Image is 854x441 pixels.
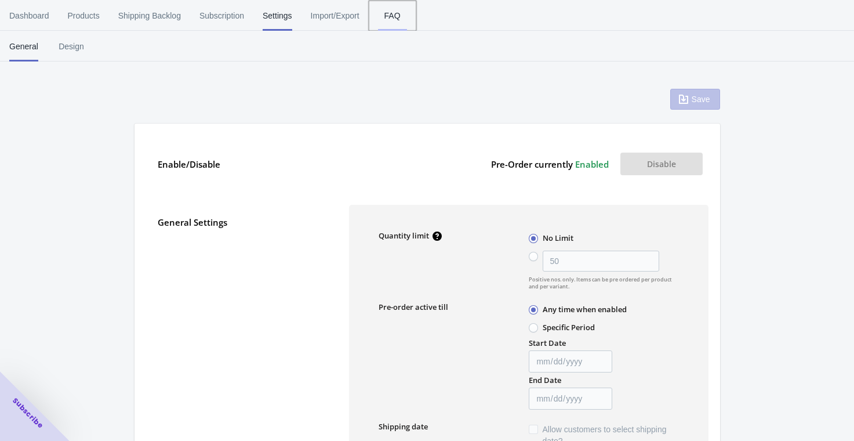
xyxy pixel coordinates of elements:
span: Settings [263,1,292,31]
span: FAQ [378,1,407,31]
span: Dashboard [9,1,49,31]
span: Subscribe [10,396,45,431]
span: Shipping Backlog [118,1,181,31]
span: Products [68,1,100,31]
label: General Settings [158,216,326,228]
span: Subscription [199,1,244,31]
span: General [9,31,38,62]
label: Enable/Disable [158,158,326,170]
button: Disable [620,153,703,175]
label: Specific Period [543,322,595,332]
span: Design [57,31,86,62]
label: Any time when enabled [543,304,627,315]
label: Pre-order active till [379,302,529,312]
span: Enabled [575,158,609,170]
label: No Limit [543,233,573,243]
span: Positive nos. only. Items can be pre ordered per product and per variant. [529,276,679,290]
span: Import/Export [311,1,359,31]
label: End Date [529,375,561,385]
label: Quantity limit [379,230,429,241]
label: Shipping date [379,421,428,432]
label: Start Date [529,338,566,348]
label: Pre-Order currently [491,153,609,175]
